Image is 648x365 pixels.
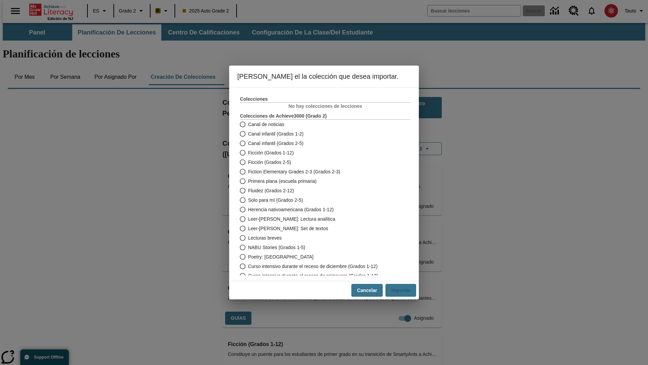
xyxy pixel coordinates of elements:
span: Canal infantil (Grados 2-5) [248,140,303,147]
span: Canal infantil (Grados 1-2) [248,130,303,138]
p: No hay colecciones de lecciones [240,103,411,110]
span: Herencia nativoamericana (Grados 1-12) [248,206,334,213]
h3: Colecciones de Achieve3000 (Grado 2 ) [240,113,411,119]
span: Leer-[PERSON_NAME]: Set de textos [248,225,328,232]
span: Canal de noticias [248,121,284,128]
span: NABU Stories (Grados 1-5) [248,244,305,251]
h6: [PERSON_NAME] el la colección que desea importar. [229,66,419,87]
span: Lecturas breves [248,235,282,242]
button: Cancelar [351,284,383,297]
span: Solo para mí (Grados 2-5) [248,197,303,204]
h3: Colecciones [240,96,411,102]
span: Curso intensivo durante el receso de diciembre (Grados 1-12) [248,263,378,270]
span: Fiction Elementary Grades 2-3 (Grados 2-3) [248,168,340,175]
span: Leer-[PERSON_NAME]: Lectura analítica [248,216,335,223]
span: Ficción (Grados 1-12) [248,149,294,156]
span: Curso intensivo durante el receso de primavera (Grados 1-12) [248,272,378,279]
span: Primera plana (escuela primaria) [248,178,317,185]
span: Ficción (Grados 2-5) [248,159,291,166]
span: Fluidez (Grados 2-12) [248,187,294,194]
span: Poetry: [GEOGRAPHIC_DATA] [248,253,314,261]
